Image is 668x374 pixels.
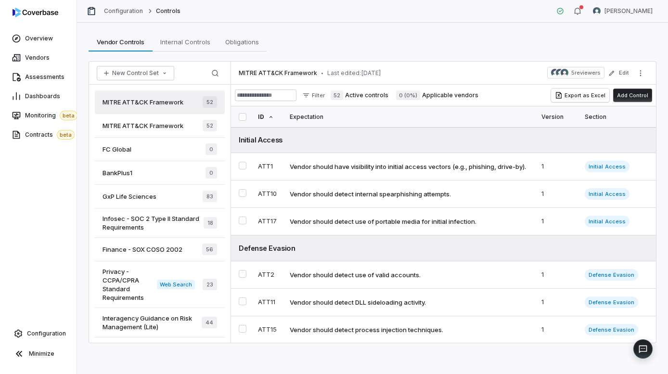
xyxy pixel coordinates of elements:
span: Overview [25,35,53,42]
div: Initial Access [239,135,648,145]
span: Vendors [25,54,50,62]
span: Vendor Controls [93,36,148,48]
a: MITRE ATT&CK Framework52 [95,114,225,138]
span: Last edited: [DATE] [327,69,381,77]
span: Privacy - CCPA/CPRA Standard Requirements [103,267,157,302]
span: Dashboards [25,92,60,100]
span: Assessments [25,73,64,81]
a: BankPlus10 [95,161,225,185]
td: 1 [536,181,579,208]
span: Contracts [25,130,75,140]
td: ATT10 [252,181,284,208]
span: beta [57,130,75,140]
span: 0 [206,143,217,155]
a: Overview [2,30,75,47]
a: Assessments [2,68,75,86]
div: Vendor should detect DLL sideloading activity. [290,298,426,307]
span: Web Search [157,280,195,289]
button: Minimize [4,344,73,363]
td: 1 [536,261,579,289]
span: MITRE ATT&CK Framework [103,121,183,130]
label: Active controls [331,90,388,100]
div: Vendor should have visibility into initial access vectors (e.g., phishing, drive-by). [290,162,526,171]
a: Contractsbeta [2,126,75,143]
td: 1 [536,289,579,316]
a: Privacy - CCPA/CPRA Standard RequirementsWeb Search23 [95,261,225,308]
div: Vendor should detect process injection techniques. [290,325,443,334]
div: Section [585,106,648,127]
a: MITRE ATT&CK Framework52 [95,90,225,114]
button: Select ATT2 control [239,270,246,278]
span: 5 reviewer s [571,69,601,77]
span: 0 [206,167,217,179]
span: MITRE ATT&CK Framework [103,98,183,106]
div: Vendor should detect use of valid accounts. [290,271,421,279]
img: Darwin Alvarez avatar [556,69,564,77]
td: 1 [536,316,579,344]
span: Defense Evasion [585,324,638,335]
span: Initial Access [585,161,629,172]
button: Danny Higdon avatar[PERSON_NAME] [587,4,658,18]
button: Select ATT10 control [239,189,246,197]
a: FC Global0 [95,138,225,161]
span: Infosec - SOC 2 Type II Standard Requirements [103,214,204,232]
button: Select ATT11 control [239,297,246,305]
img: David Gold avatar [551,69,559,77]
span: FC Global [103,145,131,154]
button: Select ATT17 control [239,217,246,224]
span: 52 [203,120,217,131]
td: ATT17 [252,208,284,235]
a: GxP Life Sciences83 [95,185,225,208]
label: Applicable vendors [396,90,478,100]
span: BankPlus1 [103,168,132,177]
span: Initial Access [585,188,629,200]
span: 83 [203,191,217,202]
div: Version [541,106,573,127]
span: beta [60,111,77,120]
span: Filter [312,92,325,99]
span: [PERSON_NAME] [604,7,653,15]
a: Configuration [104,7,143,15]
button: Edit [605,64,632,82]
span: Monitoring [25,111,77,120]
img: Danny Higdon avatar [593,7,601,15]
div: Vendor should detect use of portable media for initial infection. [290,217,476,226]
span: Finance - SOX COSO 2002 [103,245,182,254]
a: Dashboards [2,88,75,105]
div: Expectation [290,106,530,127]
span: • [321,70,323,77]
button: Export as Excel [551,89,609,102]
span: Initial Access [585,216,629,227]
span: GxP Life Sciences [103,192,156,201]
td: 1 [536,208,579,235]
span: Controls [156,7,180,15]
div: Vendor should detect internal spearphishing attempts. [290,190,451,198]
span: Interagency Guidance on Risk Management (Lite) [103,314,202,331]
span: Configuration [27,330,66,337]
span: 52 [203,96,217,108]
button: Add Control [613,89,652,102]
a: Finance - SOX COSO 200256 [95,238,225,261]
span: 0 (0%) [396,90,420,100]
a: Infosec - SOC 2 Type II Standard Requirements18 [95,208,225,238]
span: 23 [203,279,217,290]
td: ATT1 [252,153,284,181]
span: 18 [204,217,217,229]
td: ATT2 [252,261,284,289]
a: Monitoringbeta [2,107,75,124]
span: 52 [331,90,343,100]
div: ID [258,106,278,127]
img: logo-D7KZi-bG.svg [13,8,58,17]
span: MITRE ATT&CK Framework [239,69,317,77]
span: Obligations [221,36,263,48]
button: Select ATT15 control [239,325,246,333]
span: Minimize [29,350,54,358]
td: ATT11 [252,289,284,316]
button: Select ATT1 control [239,162,246,169]
span: Defense Evasion [585,297,638,308]
span: 44 [202,317,217,328]
div: Defense Evasion [239,243,648,253]
span: 56 [202,244,217,255]
img: Danny Higdon avatar [561,69,568,77]
a: Interagency Guidance on Risk Management (Lite)44 [95,308,225,337]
